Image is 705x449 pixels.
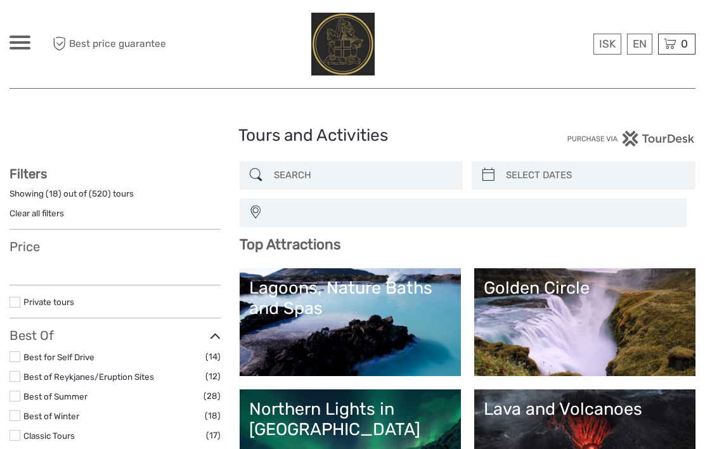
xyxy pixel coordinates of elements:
[23,431,75,441] a: Classic Tours
[205,408,221,423] span: (18)
[311,13,375,75] img: City Center Hotel
[599,37,616,50] span: ISK
[269,164,457,186] input: SEARCH
[10,208,64,218] a: Clear all filters
[10,239,221,254] h3: Price
[501,164,689,186] input: SELECT DATES
[627,34,652,55] div: EN
[49,34,181,55] span: Best price guarantee
[92,188,108,200] label: 520
[10,166,47,181] strong: Filters
[23,297,74,307] a: Private tours
[679,37,690,50] span: 0
[484,278,686,367] a: Golden Circle
[23,391,87,401] a: Best of Summer
[249,278,451,367] a: Lagoons, Nature Baths and Spas
[10,188,221,207] div: Showing ( ) out of ( ) tours
[249,399,451,440] div: Northern Lights in [GEOGRAPHIC_DATA]
[49,188,58,200] label: 18
[10,328,221,343] h3: Best Of
[23,352,94,362] a: Best for Self Drive
[484,399,686,419] div: Lava and Volcanoes
[23,411,79,421] a: Best of Winter
[205,349,221,364] span: (14)
[238,126,467,146] h1: Tours and Activities
[204,389,221,403] span: (28)
[484,278,686,298] div: Golden Circle
[240,236,340,253] b: Top Attractions
[23,372,154,382] a: Best of Reykjanes/Eruption Sites
[567,131,695,146] img: PurchaseViaTourDesk.png
[249,278,451,319] div: Lagoons, Nature Baths and Spas
[205,369,221,384] span: (12)
[206,428,221,443] span: (17)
